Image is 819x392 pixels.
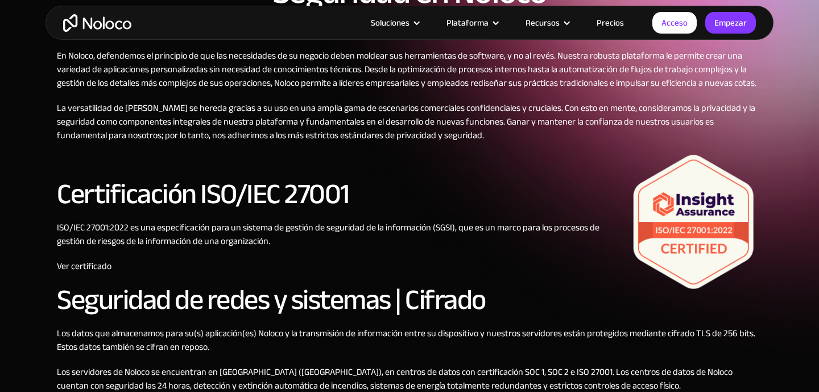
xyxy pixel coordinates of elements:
font: ISO/IEC 27001:2022 es una especificación para un sistema de gestión de seguridad de la informació... [57,219,599,250]
font: Precios [597,15,624,31]
font: Acceso [661,15,688,31]
div: Soluciones [357,15,432,30]
font: La versatilidad de [PERSON_NAME] se hereda gracias a su uso en una amplia gama de escenarios come... [57,100,755,144]
font: Recursos [526,15,560,31]
font: Plataforma [446,15,489,31]
a: hogar [63,14,131,32]
div: Recursos [511,15,582,30]
a: Ver certificado [57,258,111,275]
font: Seguridad de redes y sistemas | Cifrado [57,273,486,327]
font: En Noloco, defendemos el principio de que las necesidades de su negocio deben moldear sus herrami... [57,47,756,92]
a: Empezar [705,12,756,34]
font: Certificación ISO/IEC 27001 [57,167,349,221]
font: Empezar [714,15,747,31]
font: Los datos que almacenamos para su(s) aplicación(es) Noloco y la transmisión de información entre ... [57,325,755,356]
a: Precios [582,15,638,30]
div: Plataforma [432,15,511,30]
a: Acceso [652,12,697,34]
font: Soluciones [371,15,409,31]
